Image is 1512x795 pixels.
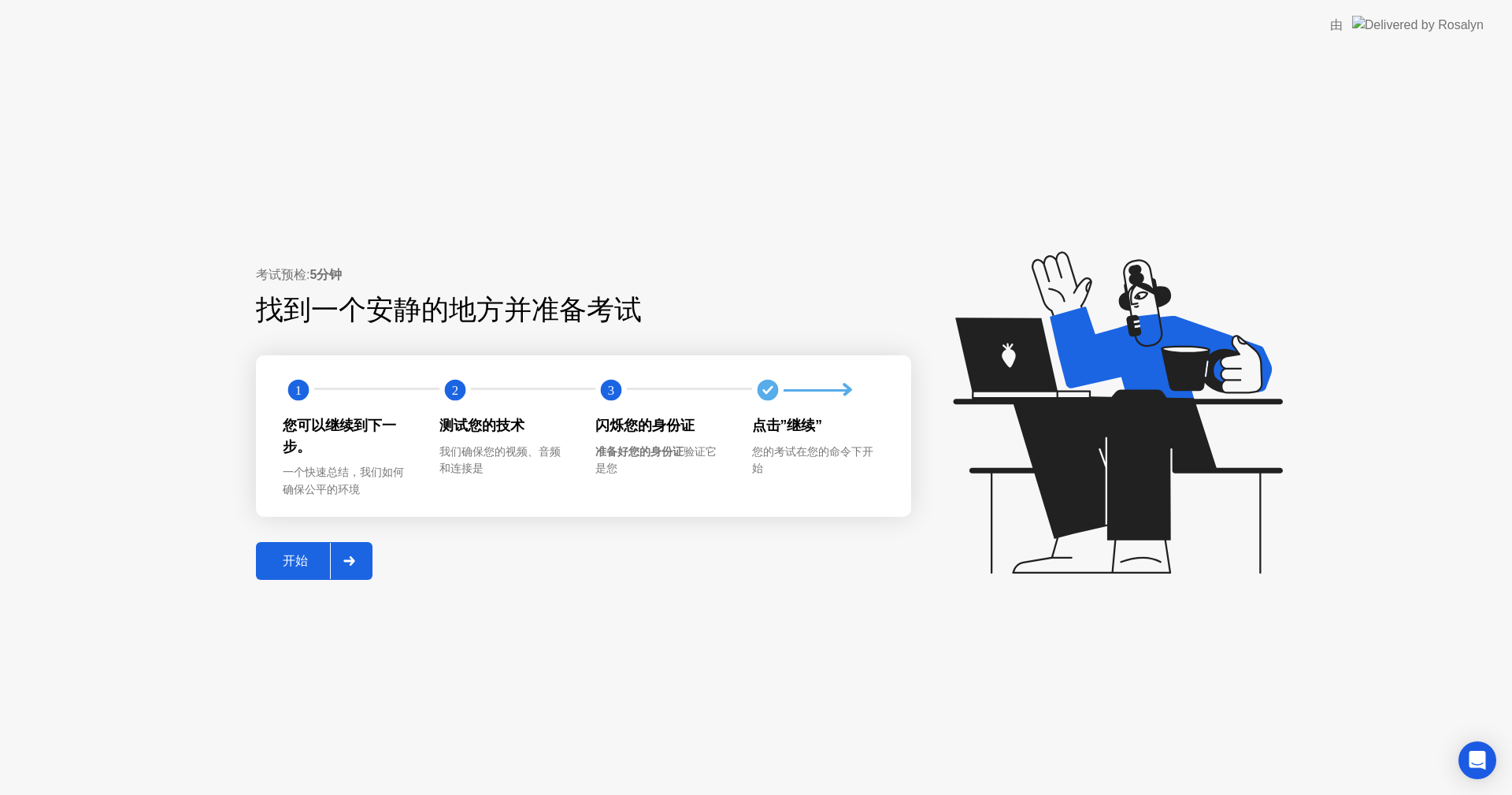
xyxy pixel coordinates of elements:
text: 3 [608,383,614,398]
div: 验证它是您 [595,444,727,477]
div: 一个快速总结，我们如何确保公平的环境 [283,464,414,498]
button: 开始 [256,542,372,580]
b: 准备好您的身份证 [595,445,684,458]
div: Open Intercom Messenger [1458,741,1496,779]
text: 1 [295,383,302,398]
text: 2 [451,383,458,398]
div: 由 [1330,16,1343,35]
b: 5分钟 [309,268,342,281]
div: 考试预检: [256,266,911,284]
div: 找到一个安静的地方并准备考试 [256,289,811,331]
div: 开始 [261,553,330,570]
div: 您可以继续到下一步。 [283,415,414,457]
div: 测试您的技术 [439,415,571,436]
img: Delivered by Rosalyn [1352,16,1484,34]
div: 点击”继续” [752,415,884,436]
div: 我们确保您的视频、音频和连接是 [439,444,571,477]
div: 您的考试在您的命令下开始 [752,444,884,477]
div: 闪烁您的身份证 [595,415,727,436]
